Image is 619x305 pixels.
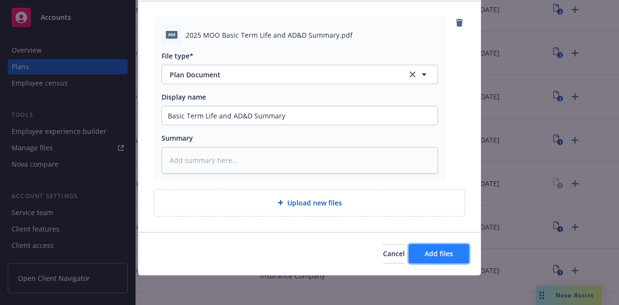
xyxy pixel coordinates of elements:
[154,189,465,217] div: Upload new files
[383,244,405,263] button: Cancel
[162,92,206,102] span: Display name
[409,244,469,263] button: Add files
[287,198,342,208] span: Upload new files
[166,31,177,38] span: pdf
[162,133,193,143] span: Summary
[407,69,418,80] a: clear selection
[170,70,394,80] span: Plan Document
[383,249,405,258] span: Cancel
[454,17,465,29] a: remove
[162,51,193,60] span: File type*
[425,249,453,258] span: Add files
[162,65,438,84] button: Plan Documentclear selection
[162,106,438,125] input: Add display name here...
[186,30,353,40] span: 2025 MOO Basic Term Life and AD&D Summary.pdf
